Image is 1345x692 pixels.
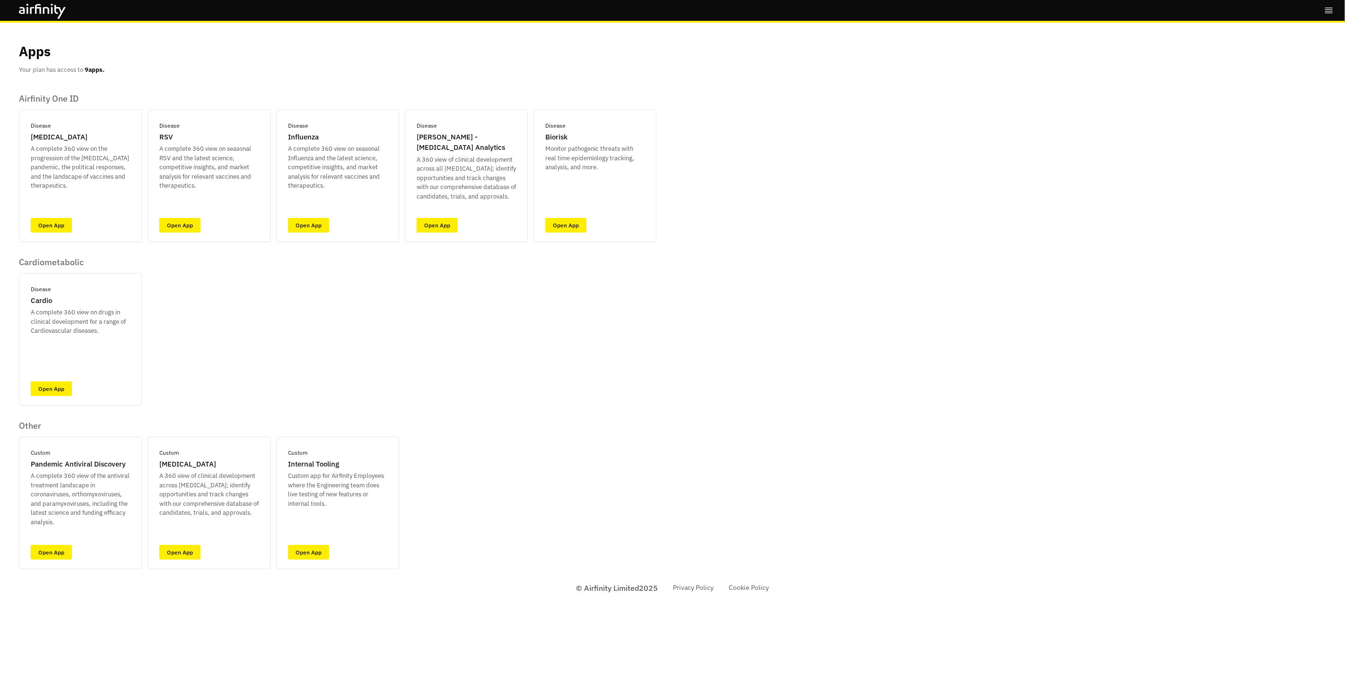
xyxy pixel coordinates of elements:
p: A complete 360 view on drugs in clinical development for a range of Cardiovascular diseases. [31,308,130,336]
a: Cookie Policy [729,583,769,593]
p: Custom [159,449,179,457]
p: RSV [159,132,173,143]
p: Disease [159,121,180,130]
p: Disease [31,121,51,130]
a: Open App [159,218,201,233]
p: © Airfinity Limited 2025 [576,582,658,594]
p: Monitor pathogenic threats with real time epidemiology tracking, analysis, and more. [545,144,645,172]
p: Other [19,421,399,431]
p: Custom app for Airfinity Employees where the Engineering team does live testing of new features o... [288,471,387,508]
p: A 360 view of clinical development across all [MEDICAL_DATA]; identify opportunities and track ch... [417,155,516,201]
p: Disease [31,285,51,294]
p: Cardio [31,295,52,306]
a: Open App [31,218,72,233]
p: A complete 360 view on seasonal Influenza and the latest science, competitive insights, and marke... [288,144,387,190]
p: Biorisk [545,132,568,143]
p: Apps [19,42,51,61]
p: [MEDICAL_DATA] [31,132,87,143]
a: Open App [545,218,586,233]
a: Privacy Policy [673,583,714,593]
a: Open App [288,218,329,233]
p: Internal Tooling [288,459,339,470]
a: Open App [288,545,329,560]
a: Open App [159,545,201,560]
p: A 360 view of clinical development across [MEDICAL_DATA]; identify opportunities and track change... [159,471,259,518]
p: Your plan has access to [19,65,105,75]
p: Disease [545,121,566,130]
p: Influenza [288,132,319,143]
p: Disease [417,121,437,130]
a: Open App [31,381,72,396]
p: Cardiometabolic [19,257,142,268]
a: Open App [417,218,458,233]
p: Disease [288,121,308,130]
p: Custom [31,449,50,457]
b: 9 apps. [85,66,105,74]
p: A complete 360 view on the progression of the [MEDICAL_DATA] pandemic, the political responses, a... [31,144,130,190]
p: [MEDICAL_DATA] [159,459,216,470]
p: Airfinity One ID [19,94,656,104]
p: Pandemic Antiviral Discovery [31,459,126,470]
p: A complete 360 view of the antiviral treatment landscape in coronaviruses, orthomyxoviruses, and ... [31,471,130,527]
p: [PERSON_NAME] - [MEDICAL_DATA] Analytics [417,132,516,153]
p: Custom [288,449,307,457]
a: Open App [31,545,72,560]
p: A complete 360 view on seasonal RSV and the latest science, competitive insights, and market anal... [159,144,259,190]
